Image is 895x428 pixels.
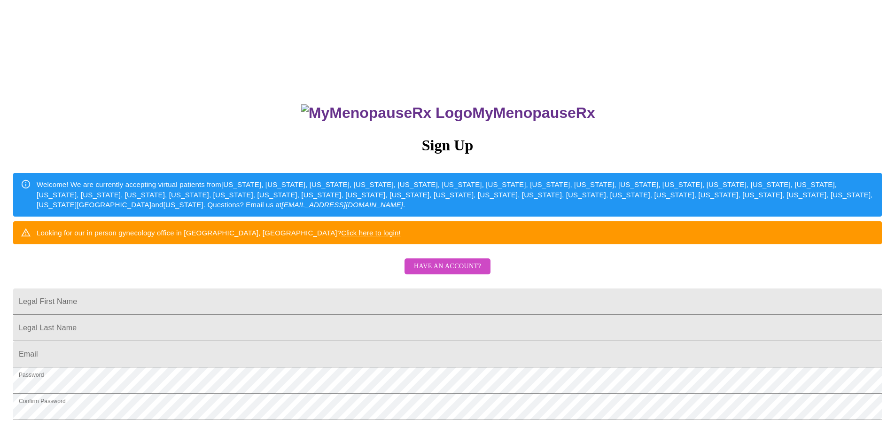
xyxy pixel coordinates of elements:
div: Looking for our in person gynecology office in [GEOGRAPHIC_DATA], [GEOGRAPHIC_DATA]? [37,224,401,241]
a: Have an account? [402,269,493,277]
a: Click here to login! [341,229,401,237]
img: MyMenopauseRx Logo [301,104,472,122]
span: Have an account? [414,261,481,272]
h3: Sign Up [13,137,882,154]
h3: MyMenopauseRx [15,104,882,122]
em: [EMAIL_ADDRESS][DOMAIN_NAME] [281,201,403,209]
button: Have an account? [405,258,490,275]
div: Welcome! We are currently accepting virtual patients from [US_STATE], [US_STATE], [US_STATE], [US... [37,176,874,213]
